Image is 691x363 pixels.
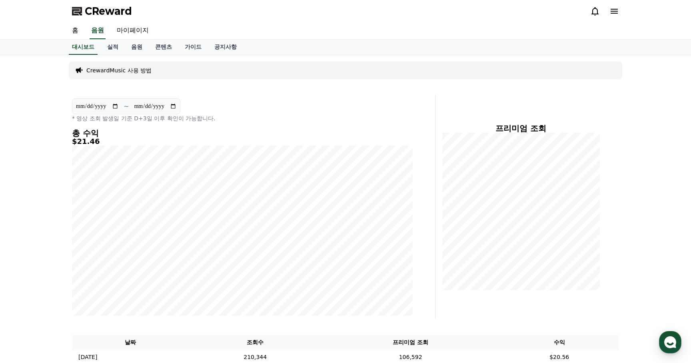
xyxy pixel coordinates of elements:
a: CrewardMusic 사용 방법 [86,66,152,74]
a: 실적 [101,40,125,55]
h4: 프리미엄 조회 [442,124,600,133]
h4: 총 수익 [72,129,413,138]
a: 음원 [90,22,106,39]
p: ~ [124,102,129,111]
th: 조회수 [189,335,322,350]
a: 홈 [66,22,85,39]
th: 프리미엄 조회 [322,335,500,350]
th: 수익 [499,335,619,350]
a: 콘텐츠 [149,40,178,55]
th: 날짜 [72,335,189,350]
a: 대시보드 [69,40,98,55]
a: 마이페이지 [110,22,155,39]
p: * 영상 조회 발생일 기준 D+3일 이후 확인이 가능합니다. [72,114,413,122]
a: 음원 [125,40,149,55]
h5: $21.46 [72,138,413,146]
p: [DATE] [78,353,97,361]
a: CReward [72,5,132,18]
a: 가이드 [178,40,208,55]
a: 공지사항 [208,40,243,55]
span: CReward [85,5,132,18]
